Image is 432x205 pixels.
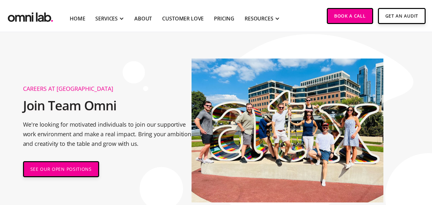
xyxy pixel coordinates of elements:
a: Book a Call [327,8,373,24]
a: Get An Audit [378,8,426,24]
a: home [6,8,54,24]
h1: Careers at [GEOGRAPHIC_DATA] [23,86,199,91]
h2: Join Team Omni [23,95,199,116]
img: Omni Lab: B2B SaaS Demand Generation Agency [6,8,54,24]
a: About [134,15,152,22]
p: We're looking for motivated individuals to join our supportive work environment and make a real i... [23,120,199,148]
div: RESOURCES [245,15,273,22]
a: Pricing [214,15,234,22]
a: Home [70,15,85,22]
div: SERVICES [95,15,118,22]
a: Customer Love [162,15,204,22]
iframe: Chat Widget [317,131,432,205]
a: SEE OUR OPEN POSITIONS [23,161,99,177]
